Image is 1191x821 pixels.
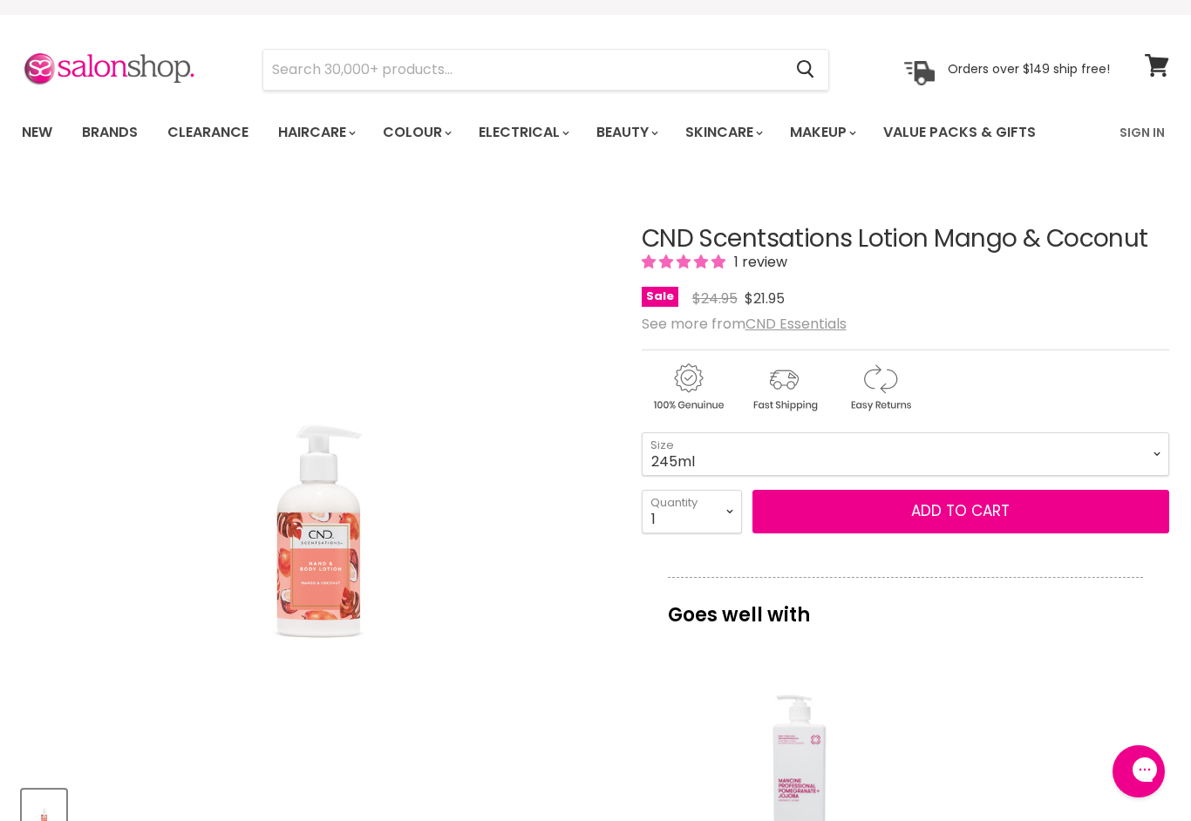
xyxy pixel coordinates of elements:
iframe: Gorgias live chat messenger [1104,739,1174,804]
a: Haircare [265,114,366,151]
a: Clearance [154,114,262,151]
a: Beauty [583,114,669,151]
ul: Main menu [9,107,1079,158]
button: Add to cart [752,490,1169,533]
span: Add to cart [911,500,1010,521]
img: shipping.gif [738,361,830,414]
a: Sign In [1109,114,1175,151]
span: $24.95 [692,288,738,309]
select: Quantity [642,490,742,533]
p: Orders over $149 ship free! [948,61,1110,77]
a: Colour [370,114,462,151]
div: CND Scentsations Lotion Mango & Coconut image. Click or Scroll to Zoom. [22,182,613,773]
a: Value Packs & Gifts [870,114,1049,151]
span: 1 review [729,252,787,272]
img: genuine.gif [642,361,734,414]
a: Skincare [672,114,773,151]
a: Electrical [466,114,580,151]
span: See more from [642,314,847,334]
button: Search [782,50,828,90]
input: Search [263,50,782,90]
p: Goes well with [668,577,1143,634]
a: Makeup [777,114,867,151]
a: Brands [69,114,151,151]
form: Product [262,49,829,91]
a: CND Essentials [745,314,847,334]
span: $21.95 [745,288,785,309]
img: returns.gif [834,361,926,414]
span: 5.00 stars [642,252,729,272]
a: New [9,114,65,151]
h1: CND Scentsations Lotion Mango & Coconut [642,226,1169,253]
span: Sale [642,287,678,307]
